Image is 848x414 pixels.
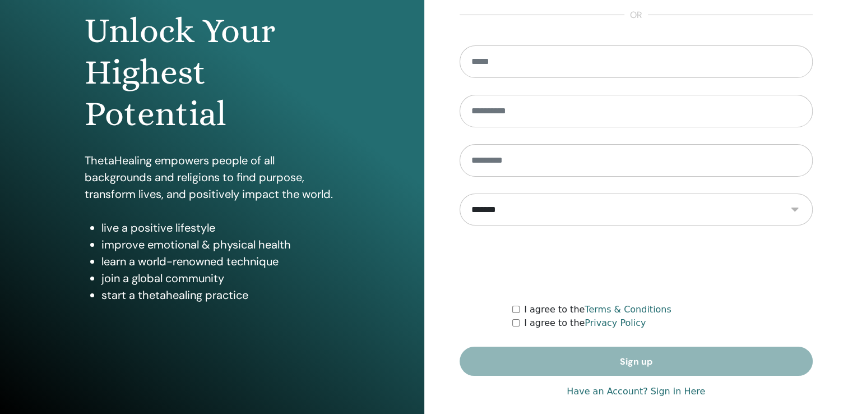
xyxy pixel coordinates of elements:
li: improve emotional & physical health [101,236,339,253]
a: Have an Account? Sign in Here [567,385,705,398]
label: I agree to the [524,316,646,330]
a: Privacy Policy [585,318,646,328]
li: join a global community [101,270,339,287]
li: live a positive lifestyle [101,219,339,236]
h1: Unlock Your Highest Potential [85,10,339,135]
span: or [624,8,648,22]
label: I agree to the [524,303,671,316]
li: start a thetahealing practice [101,287,339,303]
a: Terms & Conditions [585,304,671,315]
iframe: reCAPTCHA [551,242,721,286]
li: learn a world-renowned technique [101,253,339,270]
p: ThetaHealing empowers people of all backgrounds and religions to find purpose, transform lives, a... [85,152,339,203]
